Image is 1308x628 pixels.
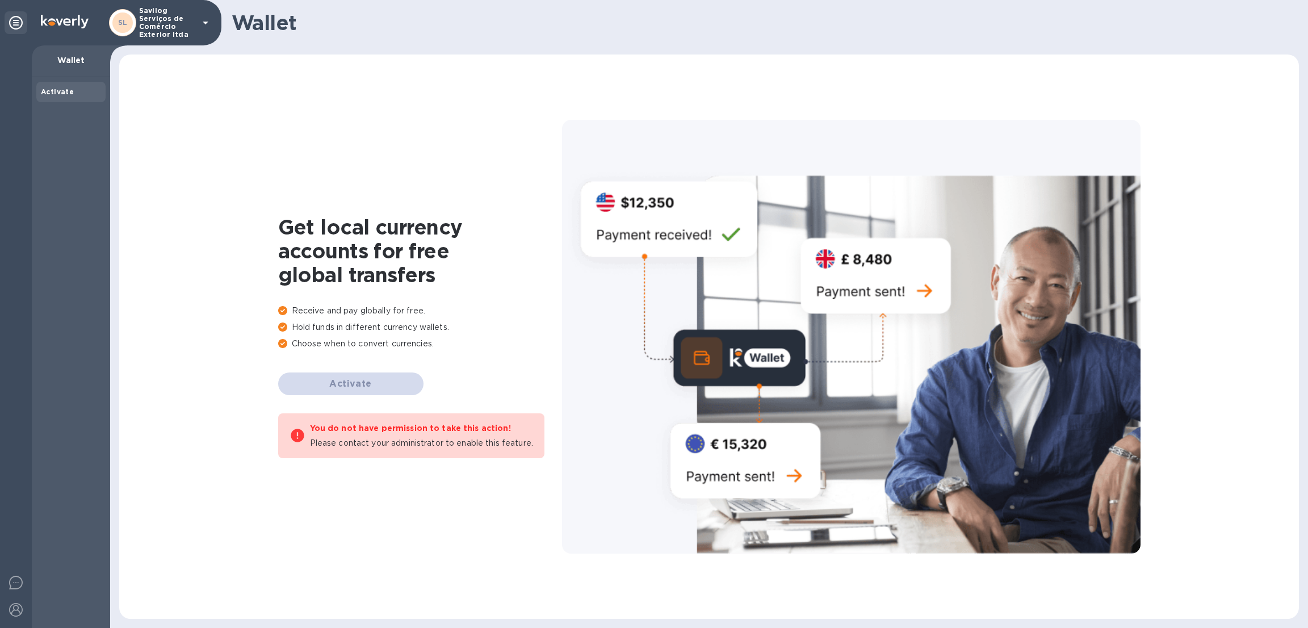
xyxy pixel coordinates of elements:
p: Hold funds in different currency wallets. [278,321,562,333]
p: Wallet [41,55,101,66]
h1: Wallet [232,11,1290,35]
h1: Get local currency accounts for free global transfers [278,215,562,287]
p: Receive and pay globally for free. [278,305,562,317]
img: Logo [41,15,89,28]
b: Activate [41,87,74,96]
p: Savilog Serviços de Comércio Exterior ltda [139,7,196,39]
p: Choose when to convert currencies. [278,338,562,350]
div: Unpin categories [5,11,27,34]
p: Please contact your administrator to enable this feature. [310,437,534,449]
b: SL [118,18,128,27]
b: You do not have permission to take this action! [310,424,511,433]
